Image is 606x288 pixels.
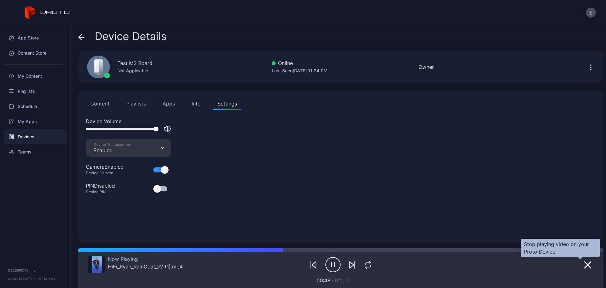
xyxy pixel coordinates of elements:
[217,100,237,107] div: Settings
[335,277,349,284] span: 02:00
[524,240,597,255] div: Stop playing video on your Proto Device
[86,117,596,125] div: Device Volume
[86,171,131,176] div: Device Camera
[4,129,67,144] a: Devices
[4,114,67,129] a: My Apps
[86,139,171,157] button: Device TouchscreenEnabled
[187,97,205,110] button: Info
[4,30,67,45] a: App Store
[86,182,115,189] div: PIN Disabled
[117,67,152,75] div: Not Applicable
[86,97,114,110] button: Content
[93,147,130,153] div: Enabled
[108,263,183,270] div: HiFi_Ryan_RainCoat_v2 (1).mp4
[192,100,201,107] div: Info
[8,268,63,273] div: © 2025 PROTO, Inc.
[108,256,183,262] div: Now Playing
[272,59,328,67] div: Online
[86,163,124,171] div: Camera Enabled
[158,97,179,110] button: Apps
[93,142,130,147] div: Device Touchscreen
[4,45,67,61] a: Content Store
[332,277,334,284] span: /
[117,59,152,67] div: Test M2 Board
[95,30,167,42] span: Device Details
[4,144,67,159] a: Teams
[419,63,434,71] div: Owner
[272,67,328,75] div: Last Seen [DATE] 11:24 PM
[586,8,596,18] button: S
[317,277,330,284] span: 00:48
[86,189,122,195] div: Device PIN
[29,277,55,280] a: Terms Of Service
[4,99,67,114] a: Schedule
[213,97,241,110] button: Settings
[122,97,150,110] button: Playlists
[8,277,29,280] span: Version 1.12.0 •
[4,84,67,99] a: Playlists
[4,69,67,84] a: My Content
